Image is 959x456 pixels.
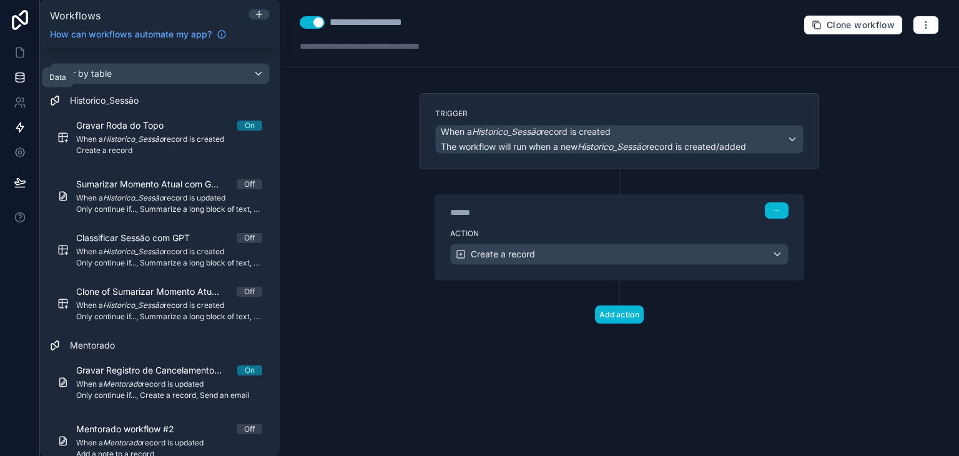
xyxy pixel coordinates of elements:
button: Clone workflow [804,15,903,35]
label: Action [450,229,789,239]
a: How can workflows automate my app? [45,28,232,41]
label: Trigger [435,109,804,119]
span: Workflows [50,9,101,22]
button: When aHistorico_Sessãorecord is createdThe workflow will run when a newHistorico_Sessãorecord is ... [435,125,804,154]
span: Create a record [471,248,535,260]
span: Clone workflow [827,19,895,31]
span: How can workflows automate my app? [50,28,212,41]
button: Create a record [450,244,789,265]
div: Data [49,72,66,82]
em: Historico_Sessão [578,141,646,152]
span: When a record is created [441,126,611,138]
span: The workflow will run when a new record is created/added [441,141,746,152]
button: Add action [595,305,644,324]
em: Historico_Sessão [472,126,541,137]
